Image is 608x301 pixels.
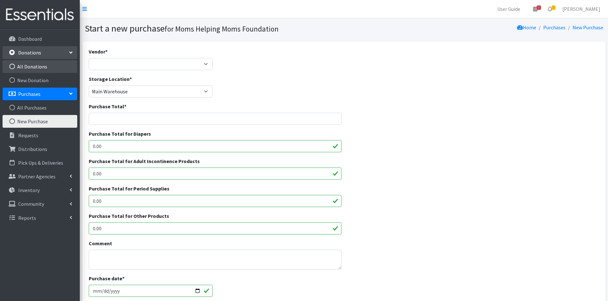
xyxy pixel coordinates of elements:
p: Inventory [18,187,40,193]
a: Donations [3,46,77,59]
a: Reports [3,211,77,224]
label: Purchase date [89,275,124,282]
p: Pick Ups & Deliveries [18,160,63,166]
abbr: required [105,48,108,55]
a: All Donations [3,60,77,73]
span: 2 [552,5,556,10]
p: Partner Agencies [18,173,56,180]
label: Purchase Total for Other Products [89,212,169,220]
p: Purchases [18,91,41,97]
label: Purchase Total [89,103,126,110]
p: Requests [18,132,38,139]
a: Requests [3,129,77,142]
a: New Purchase [3,115,77,128]
img: HumanEssentials [3,4,77,25]
a: Community [3,197,77,210]
label: Vendor [89,48,108,55]
a: Purchases [3,88,77,100]
a: Pick Ups & Deliveries [3,156,77,169]
a: Distributions [3,143,77,155]
a: Partner Agencies [3,170,77,183]
span: 2 [537,5,541,10]
label: Storage Location [89,75,132,83]
p: Dashboard [18,36,42,42]
a: New Purchase [573,24,603,31]
label: Purchase Total for Diapers [89,130,151,138]
a: New Donation [3,74,77,87]
p: Reports [18,215,36,221]
label: Purchase Total for Period Supplies [89,185,169,192]
a: All Purchases [3,101,77,114]
a: 2 [543,3,557,15]
small: for Moms Helping Moms Foundation [165,24,279,33]
a: 2 [528,3,543,15]
a: Inventory [3,184,77,197]
a: Purchases [543,24,566,31]
label: Comment [89,240,112,247]
a: User Guide [492,3,525,15]
a: Home [517,24,536,31]
p: Donations [18,49,41,56]
a: Dashboard [3,32,77,45]
p: Distributions [18,146,47,152]
abbr: required [122,275,124,282]
label: Purchase Total for Adult Incontinence Products [89,157,200,165]
a: [PERSON_NAME] [557,3,605,15]
abbr: required [124,103,126,110]
h1: Start a new purchase [85,23,342,34]
abbr: required [130,76,132,82]
p: Community [18,201,44,207]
